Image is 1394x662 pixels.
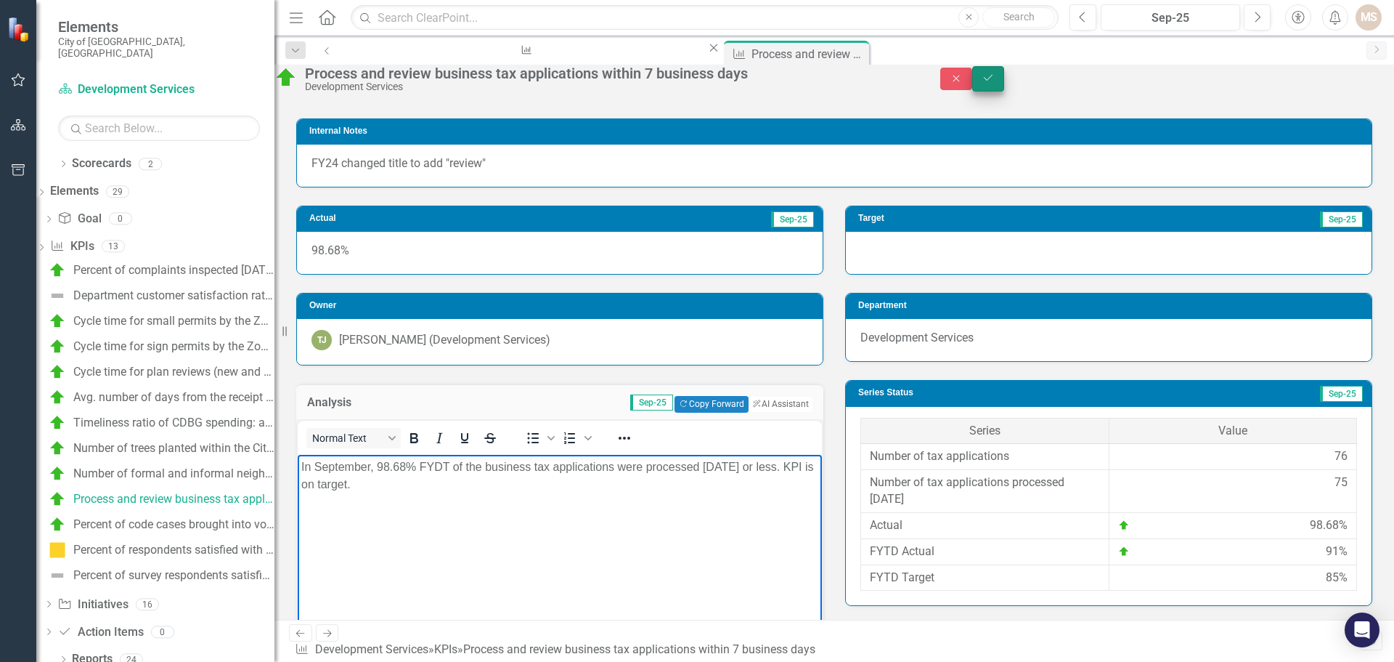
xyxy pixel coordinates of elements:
[1334,475,1348,491] div: 75
[58,36,260,60] small: City of [GEOGRAPHIC_DATA], [GEOGRAPHIC_DATA]
[58,18,260,36] span: Elements
[355,55,693,73] div: Number of formal and informal neighborhood partnerships & NWI events each year
[630,395,673,411] span: Sep-25
[45,335,274,358] a: Cycle time for sign permits by the Zoning Division (Building Plan Review) (Days)
[57,211,101,227] a: Goal
[45,437,274,460] a: Number of trees planted within the City per year
[72,156,131,172] a: Scorecards
[315,642,428,656] a: Development Services
[309,301,815,310] h3: Owner
[463,642,815,656] div: Process and review business tax applications within 7 business days
[50,238,94,255] a: KPIs
[45,360,274,384] a: Cycle time for plan reviews (new and major/minor) by the Zoning Division (Development Review Comm...
[1310,517,1348,534] div: 98.68%
[858,388,1139,397] h3: Series Status
[402,428,426,448] button: Bold
[49,338,66,355] img: On Target
[45,310,274,333] a: Cycle time for small permits by the Zoning Division (Building Plan Review) (Days)
[49,312,66,330] img: On Target
[861,512,1109,538] td: Actual
[73,493,274,506] div: Process and review business tax applications within 7 business days
[771,211,814,227] span: Sep-25
[45,284,274,307] a: Department customer satisfaction rating
[295,642,821,658] div: » »
[1109,418,1357,444] th: Value
[1320,211,1363,227] span: Sep-25
[312,432,383,444] span: Normal Text
[751,45,865,63] div: Process and review business tax applications within 7 business days
[49,567,66,584] img: Not Defined
[73,442,274,455] div: Number of trees planted within the City per year
[1101,4,1240,31] button: Sep-25
[73,544,274,557] div: Percent of respondents satisfied with City efforts at maintaining the quality of their neighborho...
[45,513,274,536] a: Percent of code cases brought into voluntary compliance prior to administrative/judicial process
[73,416,274,429] div: Timeliness ratio of CDBG spending: annual CDBG allocation available by [DATE]
[73,518,274,531] div: Percent of code cases brought into voluntary compliance prior to administrative/judicial process
[452,428,477,448] button: Underline
[102,241,125,253] div: 13
[49,491,66,508] img: On Target
[1320,386,1363,402] span: Sep-25
[7,17,33,42] img: ClearPoint Strategy
[305,65,911,81] div: Process and review business tax applications within 7 business days
[858,214,1045,223] h3: Target
[136,598,159,610] div: 16
[674,396,748,412] button: Copy Forward
[1118,546,1130,557] img: On Target
[57,597,128,613] a: Initiatives
[45,386,274,409] a: Avg. number of days from the receipt of the resident's application for rehabilitation assistance ...
[49,363,66,381] img: On Target
[274,66,298,89] img: On Target
[73,289,274,302] div: Department customer satisfaction rating
[73,391,274,404] div: Avg. number of days from the receipt of the resident's application for rehabilitation assistance ...
[45,564,274,587] a: Percent of survey respondents satisfied with the City's efforts to support quality neighborhoods ...
[309,126,1364,136] h3: Internal Notes
[339,332,550,349] div: [PERSON_NAME] (Development Services)
[1118,520,1130,531] img: On Target
[49,465,66,483] img: On Target
[434,642,457,656] a: KPIs
[1326,544,1348,560] div: 91%
[1003,11,1035,23] span: Search
[309,214,500,223] h3: Actual
[478,428,502,448] button: Strikethrough
[49,516,66,533] img: On Target
[1326,570,1348,586] div: 85%
[351,5,1059,31] input: Search ClearPoint...
[49,541,66,559] img: Caution
[151,626,174,638] div: 0
[45,259,274,282] a: Percent of complaints inspected [DATE] (New FY24)
[73,366,274,379] div: Cycle time for plan reviews (new and major/minor) by the Zoning Division (Development Review Comm...
[427,428,452,448] button: Italic
[311,330,332,350] div: TJ
[1334,448,1348,465] div: 76
[45,411,274,435] a: Timeliness ratio of CDBG spending: annual CDBG allocation available by [DATE]
[73,264,274,277] div: Percent of complaints inspected [DATE] (New FY24)
[982,7,1055,28] button: Search
[73,315,274,328] div: Cycle time for small permits by the Zoning Division (Building Plan Review) (Days)
[311,243,349,257] span: 98.68%
[861,418,1109,444] th: Series
[49,287,66,304] img: Not Defined
[73,467,274,480] div: Number of formal and informal neighborhood partnerships & NWI events each year
[1356,4,1382,31] div: MS
[49,440,66,457] img: On Target
[49,389,66,406] img: On Target
[342,41,706,59] a: Number of formal and informal neighborhood partnerships & NWI events each year
[73,569,274,582] div: Percent of survey respondents satisfied with the City's efforts to support quality neighborhoods ...
[45,462,274,485] a: Number of formal and informal neighborhood partnerships & NWI events each year
[861,470,1109,513] td: Number of tax applications processed [DATE]
[612,428,637,448] button: Reveal or hide additional toolbar items
[58,81,240,98] a: Development Services
[558,428,594,448] div: Numbered list
[106,185,129,198] div: 29
[1345,613,1379,647] div: Open Intercom Messenger
[311,156,1357,172] p: FY24 changed title to add "review"
[139,158,162,170] div: 2
[749,397,812,411] button: AI Assistant
[58,116,260,141] input: Search Below...
[1106,9,1235,27] div: Sep-25
[305,81,911,92] div: Development Services
[861,538,1109,565] td: FYTD Actual
[861,565,1109,591] td: FYTD Target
